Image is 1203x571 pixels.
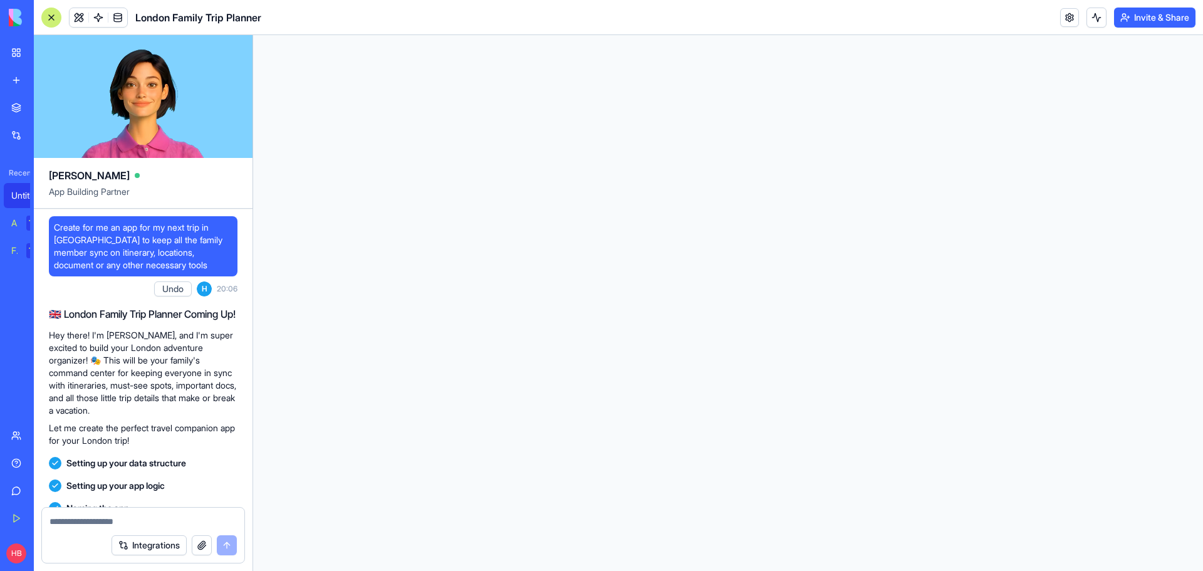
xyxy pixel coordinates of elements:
div: Untitled App [11,189,46,202]
span: Naming the app [66,502,129,515]
span: HB [6,543,26,563]
span: Recent [4,168,30,178]
span: Create for me an app for my next trip in [GEOGRAPHIC_DATA] to keep all the family member sync on ... [54,221,232,271]
span: 20:06 [217,284,237,294]
img: logo [9,9,86,26]
span: London Family Trip Planner [135,10,261,25]
a: Untitled App [4,183,54,208]
button: Invite & Share [1114,8,1195,28]
div: TRY [26,216,46,231]
button: Integrations [112,535,187,555]
span: Setting up your app logic [66,479,165,492]
div: TRY [26,243,46,258]
h2: 🇬🇧 London Family Trip Planner Coming Up! [49,306,237,322]
div: AI Logo Generator [11,217,18,229]
p: Let me create the perfect travel companion app for your London trip! [49,422,237,447]
span: Setting up your data structure [66,457,186,469]
div: Feedback Form [11,244,18,257]
span: App Building Partner [49,186,237,208]
span: [PERSON_NAME] [49,168,130,183]
button: Undo [154,281,192,296]
a: AI Logo GeneratorTRY [4,211,54,236]
span: H [197,281,212,296]
p: Hey there! I'm [PERSON_NAME], and I'm super excited to build your London adventure organizer! 🎭 T... [49,329,237,417]
a: Feedback FormTRY [4,238,54,263]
